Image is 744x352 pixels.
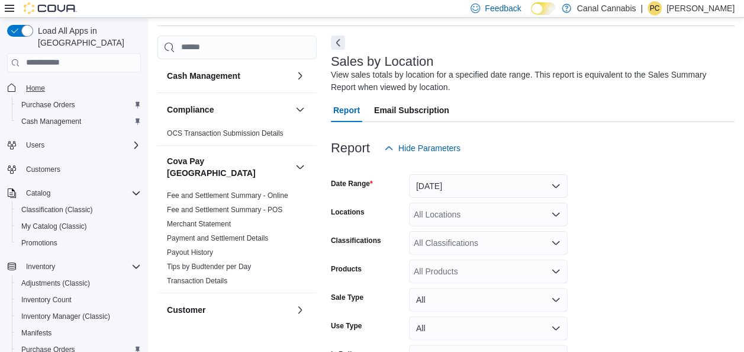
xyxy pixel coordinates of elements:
[157,126,317,145] div: Compliance
[12,235,146,251] button: Promotions
[331,36,345,50] button: Next
[167,263,251,271] a: Tips by Budtender per Day
[293,69,307,83] button: Cash Management
[167,220,231,228] a: Merchant Statement
[2,161,146,178] button: Customers
[12,292,146,308] button: Inventory Count
[331,293,363,302] label: Sale Type
[17,236,62,250] a: Promotions
[17,309,115,324] a: Inventory Manager (Classic)
[666,1,735,15] p: [PERSON_NAME]
[167,304,291,316] button: Customer
[167,70,291,82] button: Cash Management
[577,1,636,15] p: Canal Cannabis
[21,186,55,200] button: Catalog
[293,303,307,317] button: Customer
[17,326,56,340] a: Manifests
[167,129,284,138] span: OCS Transaction Submission Details
[21,279,90,288] span: Adjustments (Classic)
[531,2,556,15] input: Dark Mode
[21,186,141,200] span: Catalog
[21,138,49,152] button: Users
[21,162,65,177] a: Customers
[157,188,317,293] div: Cova Pay [GEOGRAPHIC_DATA]
[21,81,50,95] a: Home
[17,203,98,217] a: Classification (Classic)
[409,288,568,312] button: All
[333,98,360,122] span: Report
[17,203,141,217] span: Classification (Classic)
[551,267,561,276] button: Open list of options
[167,248,213,257] span: Payout History
[12,308,146,325] button: Inventory Manager (Classic)
[2,185,146,201] button: Catalog
[485,2,521,14] span: Feedback
[2,258,146,275] button: Inventory
[398,142,460,154] span: Hide Parameters
[17,236,141,250] span: Promotions
[331,264,362,274] label: Products
[24,2,77,14] img: Cova
[17,219,141,233] span: My Catalog (Classic)
[167,191,288,200] a: Fee and Settlement Summary - Online
[12,97,146,113] button: Purchase Orders
[551,210,561,219] button: Open list of options
[167,277,227,285] a: Transaction Details
[12,218,146,235] button: My Catalog (Classic)
[640,1,643,15] p: |
[167,234,268,242] a: Payment and Settlement Details
[167,219,231,229] span: Merchant Statement
[331,236,381,245] label: Classifications
[167,304,205,316] h3: Customer
[167,104,291,116] button: Compliance
[331,207,365,217] label: Locations
[17,219,92,233] a: My Catalog (Classic)
[379,136,465,160] button: Hide Parameters
[21,138,141,152] span: Users
[167,233,268,243] span: Payment and Settlement Details
[21,328,51,338] span: Manifests
[12,201,146,218] button: Classification (Classic)
[17,293,141,307] span: Inventory Count
[17,276,95,290] a: Adjustments (Classic)
[21,117,81,126] span: Cash Management
[167,104,214,116] h3: Compliance
[21,260,60,274] button: Inventory
[2,137,146,153] button: Users
[26,262,55,271] span: Inventory
[17,98,80,112] a: Purchase Orders
[331,69,729,94] div: View sales totals by location for a specified date range. This report is equivalent to the Sales ...
[17,293,76,307] a: Inventory Count
[21,100,75,110] span: Purchase Orders
[21,205,93,215] span: Classification (Classic)
[12,275,146,292] button: Adjustments (Classic)
[167,248,213,257] a: Payout History
[331,55,434,69] h3: Sales by Location
[21,162,141,177] span: Customers
[17,276,141,290] span: Adjustments (Classic)
[650,1,660,15] span: PC
[648,1,662,15] div: Patrick Ciantar
[167,205,282,215] span: Fee and Settlement Summary - POS
[409,316,568,340] button: All
[12,325,146,341] button: Manifests
[2,79,146,97] button: Home
[167,129,284,137] a: OCS Transaction Submission Details
[26,165,60,174] span: Customers
[17,309,141,324] span: Inventory Manager (Classic)
[167,70,240,82] h3: Cash Management
[374,98,449,122] span: Email Subscription
[12,113,146,130] button: Cash Management
[21,238,57,248] span: Promotions
[26,188,50,198] span: Catalog
[17,98,141,112] span: Purchase Orders
[26,140,44,150] span: Users
[17,114,141,129] span: Cash Management
[167,155,291,179] button: Cova Pay [GEOGRAPHIC_DATA]
[21,295,72,305] span: Inventory Count
[293,160,307,174] button: Cova Pay [GEOGRAPHIC_DATA]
